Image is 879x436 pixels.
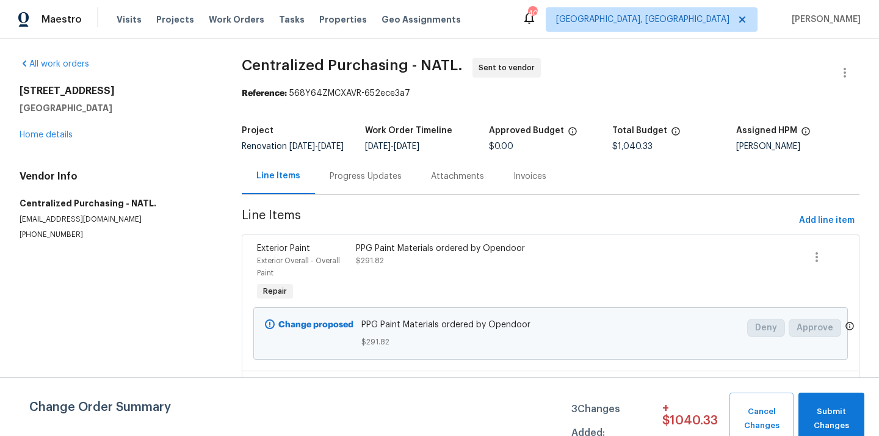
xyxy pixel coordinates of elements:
h5: Approved Budget [489,126,564,135]
h5: Assigned HPM [736,126,797,135]
span: Exterior Paint [257,244,310,253]
span: Sent to vendor [479,62,540,74]
span: $291.82 [361,336,740,348]
h5: Centralized Purchasing - NATL. [20,197,212,209]
span: Tasks [279,15,305,24]
span: Geo Assignments [382,13,461,26]
h4: Vendor Info [20,170,212,183]
div: PPG Paint Materials ordered by Opendoor [356,242,596,255]
span: Exterior Overall - Overall Paint [257,257,340,277]
span: [PERSON_NAME] [787,13,861,26]
a: Home details [20,131,73,139]
span: Visits [117,13,142,26]
span: PPG Paint Materials ordered by Opendoor [361,319,740,331]
div: Progress Updates [330,170,402,183]
span: - [289,142,344,151]
div: Line Items [256,170,300,182]
span: Submit Changes [805,405,858,433]
b: Change proposed [278,321,353,329]
span: Maestro [42,13,82,26]
div: 40 [528,7,537,20]
span: The total cost of line items that have been proposed by Opendoor. This sum includes line items th... [671,126,681,142]
span: [DATE] [394,142,419,151]
span: The total cost of line items that have been approved by both Opendoor and the Trade Partner. This... [568,126,577,142]
div: Invoices [513,170,546,183]
span: $291.82 [356,257,384,264]
span: $0.00 [489,142,513,151]
span: $1,040.33 [612,142,653,151]
button: Add line item [794,209,859,232]
span: Cancel Changes [736,405,788,433]
h5: [GEOGRAPHIC_DATA] [20,102,212,114]
b: Reference: [242,89,287,98]
span: Properties [319,13,367,26]
h5: Project [242,126,273,135]
span: - [365,142,419,151]
span: [DATE] [365,142,391,151]
p: [EMAIL_ADDRESS][DOMAIN_NAME] [20,214,212,225]
h5: Work Order Timeline [365,126,452,135]
span: Line Items [242,209,794,232]
h2: [STREET_ADDRESS] [20,85,212,97]
span: Projects [156,13,194,26]
a: All work orders [20,60,89,68]
h5: Total Budget [612,126,667,135]
p: [PHONE_NUMBER] [20,230,212,240]
span: Add line item [799,213,855,228]
button: Approve [789,319,841,337]
span: Repair [258,285,292,297]
span: Work Orders [209,13,264,26]
span: [GEOGRAPHIC_DATA], [GEOGRAPHIC_DATA] [556,13,729,26]
div: Attachments [431,170,484,183]
button: Deny [747,319,785,337]
span: [DATE] [318,142,344,151]
span: Only a market manager or an area construction manager can approve [845,321,855,334]
span: Renovation [242,142,344,151]
div: [PERSON_NAME] [736,142,859,151]
span: [DATE] [289,142,315,151]
div: 568Y64ZMCXAVR-652ece3a7 [242,87,859,100]
span: Centralized Purchasing - NATL. [242,58,463,73]
span: The hpm assigned to this work order. [801,126,811,142]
